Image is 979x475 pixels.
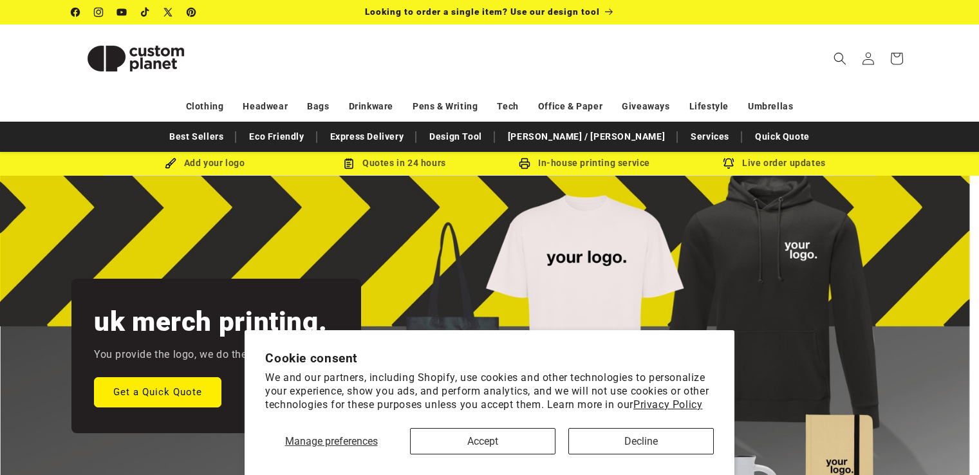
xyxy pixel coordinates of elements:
[265,351,714,366] h2: Cookie consent
[826,44,854,73] summary: Search
[365,6,600,17] span: Looking to order a single item? Use our design tool
[748,95,793,118] a: Umbrellas
[110,155,300,171] div: Add your logo
[538,95,602,118] a: Office & Paper
[680,155,870,171] div: Live order updates
[501,126,671,148] a: [PERSON_NAME] / [PERSON_NAME]
[243,126,310,148] a: Eco Friendly
[324,126,411,148] a: Express Delivery
[307,95,329,118] a: Bags
[497,95,518,118] a: Tech
[684,126,736,148] a: Services
[186,95,224,118] a: Clothing
[163,126,230,148] a: Best Sellers
[568,428,714,454] button: Decline
[300,155,490,171] div: Quotes in 24 hours
[410,428,555,454] button: Accept
[723,158,734,169] img: Order updates
[413,95,478,118] a: Pens & Writing
[490,155,680,171] div: In-house printing service
[94,377,221,407] a: Get a Quick Quote
[265,371,714,411] p: We and our partners, including Shopify, use cookies and other technologies to personalize your ex...
[349,95,393,118] a: Drinkware
[689,95,729,118] a: Lifestyle
[265,428,397,454] button: Manage preferences
[66,24,205,92] a: Custom Planet
[94,304,327,339] h2: uk merch printing.
[165,158,176,169] img: Brush Icon
[71,30,200,88] img: Custom Planet
[285,435,378,447] span: Manage preferences
[94,346,271,364] p: You provide the logo, we do the rest.
[343,158,355,169] img: Order Updates Icon
[519,158,530,169] img: In-house printing
[633,398,702,411] a: Privacy Policy
[622,95,669,118] a: Giveaways
[749,126,816,148] a: Quick Quote
[423,126,489,148] a: Design Tool
[243,95,288,118] a: Headwear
